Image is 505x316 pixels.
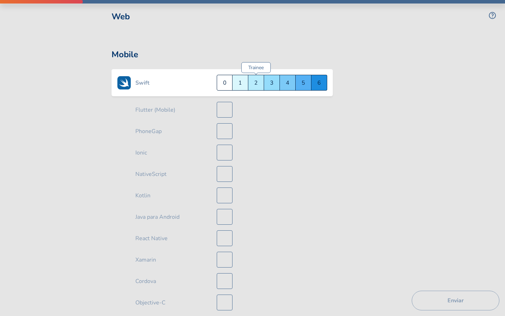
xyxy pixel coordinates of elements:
label: Cordova [135,277,156,285]
label: Swift [135,79,149,87]
div: 5 [296,75,311,91]
div: 0 [217,75,233,91]
label: Kotlin [135,191,150,200]
div: 1 [233,75,248,91]
label: React Native [135,234,168,243]
button: Enviar [412,291,499,310]
label: NativeScript [135,170,167,178]
label: Flutter (Mobile) [135,106,175,114]
div: Trainee [241,62,271,73]
label: Xamarin [135,256,156,264]
div: 2 [248,75,264,91]
label: Ionic [135,149,147,157]
div: 4 [280,75,296,91]
label: Java para Android [135,213,180,221]
label: Objective-C [135,298,166,307]
h2: Mobile [112,26,430,64]
div: 6 [311,75,327,91]
div: 3 [264,75,280,91]
label: PhoneGap [135,127,162,136]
